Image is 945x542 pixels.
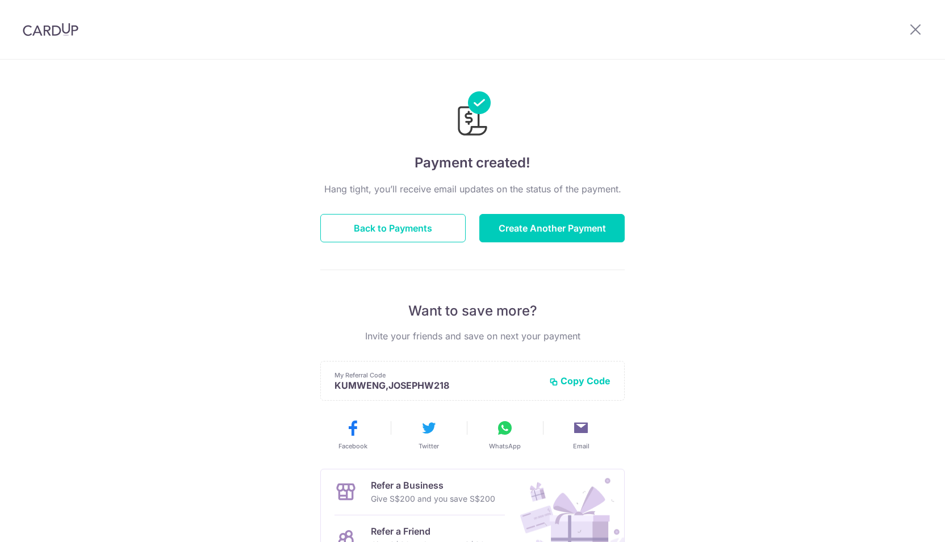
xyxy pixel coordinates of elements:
[334,371,540,380] p: My Referral Code
[573,442,589,451] span: Email
[334,380,540,391] p: KUMWENG,JOSEPHW218
[549,375,611,386] button: Copy Code
[547,419,614,451] button: Email
[320,302,625,320] p: Want to save more?
[471,419,538,451] button: WhatsApp
[319,419,386,451] button: Facebook
[479,214,625,242] button: Create Another Payment
[371,492,495,506] p: Give S$200 and you save S$200
[419,442,439,451] span: Twitter
[320,214,466,242] button: Back to Payments
[320,153,625,173] h4: Payment created!
[320,329,625,343] p: Invite your friends and save on next your payment
[454,91,491,139] img: Payments
[23,23,78,36] img: CardUp
[320,182,625,196] p: Hang tight, you’ll receive email updates on the status of the payment.
[489,442,521,451] span: WhatsApp
[395,419,462,451] button: Twitter
[371,478,495,492] p: Refer a Business
[371,524,485,538] p: Refer a Friend
[338,442,367,451] span: Facebook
